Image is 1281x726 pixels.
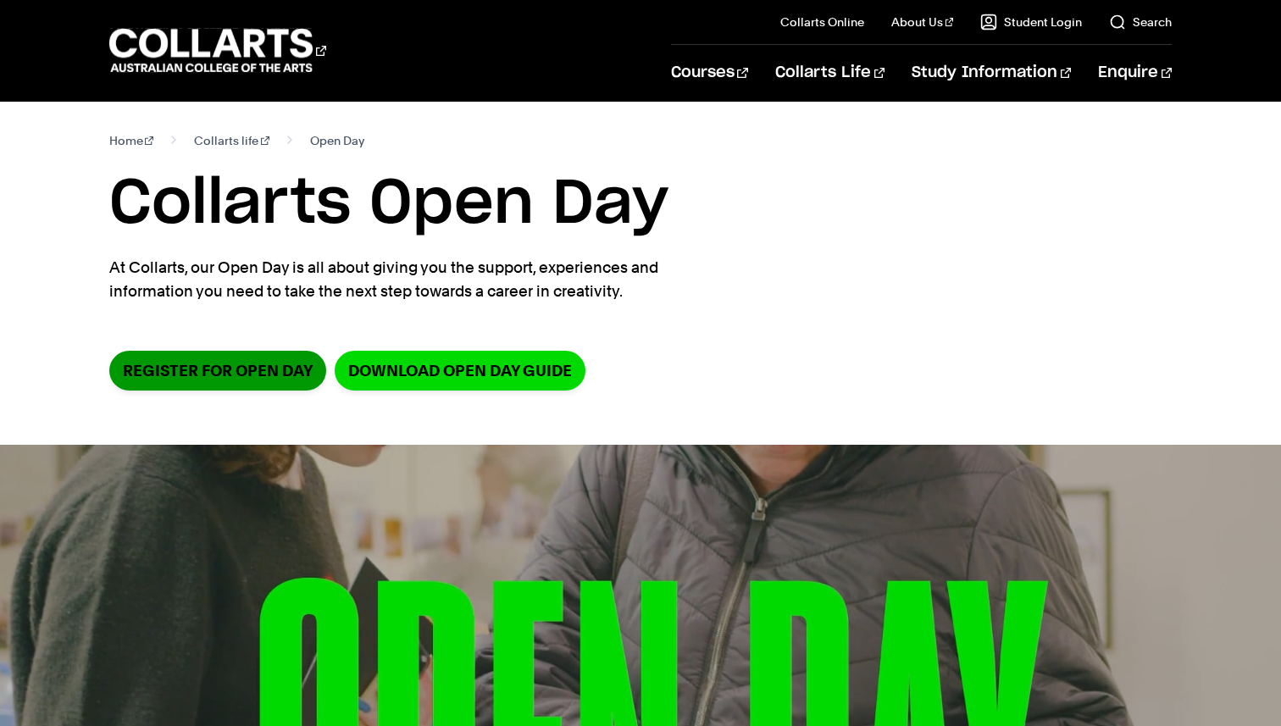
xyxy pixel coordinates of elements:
a: Search [1109,14,1172,30]
a: Enquire [1098,45,1172,101]
a: DOWNLOAD OPEN DAY GUIDE [335,351,585,391]
a: Student Login [980,14,1082,30]
a: Register for Open Day [109,351,326,391]
a: Study Information [912,45,1071,101]
span: Open Day [310,129,364,152]
a: Home [109,129,154,152]
h1: Collarts Open Day [109,166,1173,242]
a: Collarts life [194,129,269,152]
a: Collarts Online [780,14,864,30]
a: Collarts Life [775,45,884,101]
a: Courses [671,45,748,101]
a: About Us [891,14,954,30]
div: Go to homepage [109,26,326,75]
p: At Collarts, our Open Day is all about giving you the support, experiences and information you ne... [109,256,728,303]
